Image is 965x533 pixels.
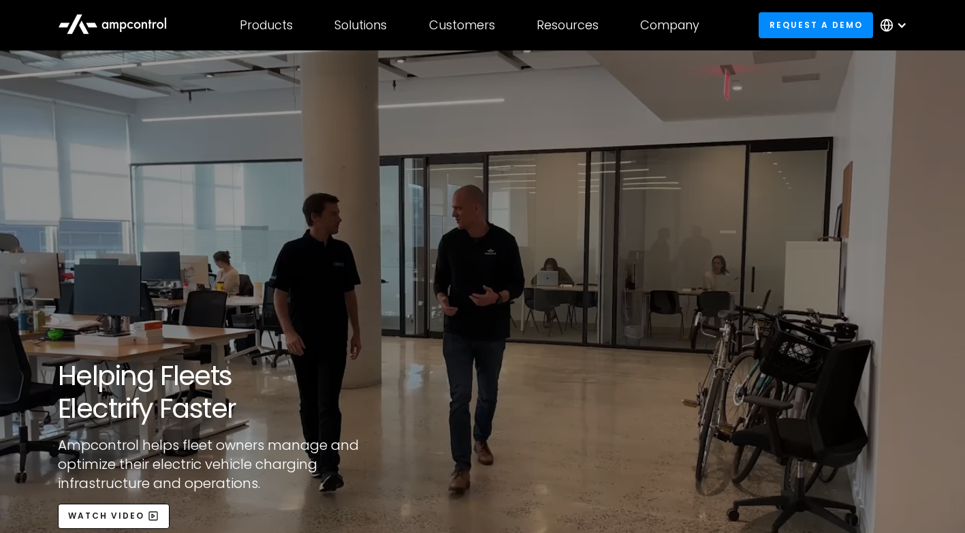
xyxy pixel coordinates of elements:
[429,18,495,33] div: Customers
[240,18,293,33] div: Products
[537,18,599,33] div: Resources
[334,18,387,33] div: Solutions
[759,12,873,37] a: Request a demo
[640,18,699,33] div: Company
